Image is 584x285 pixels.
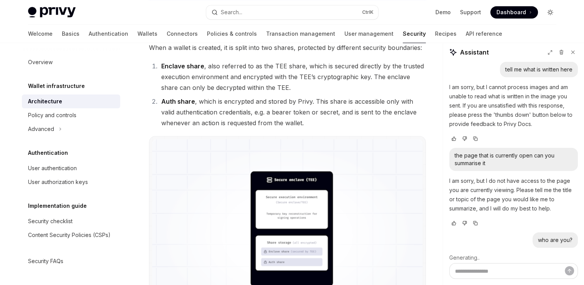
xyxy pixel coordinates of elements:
[565,266,574,275] button: Send message
[22,214,120,228] a: Security checklist
[161,62,204,70] strong: Enclave share
[161,98,195,105] strong: Auth share
[28,7,76,18] img: light logo
[435,25,457,43] a: Recipes
[28,124,54,134] div: Advanced
[22,108,120,122] a: Policy and controls
[496,8,526,16] span: Dashboard
[28,111,76,120] div: Policy and controls
[221,8,242,17] div: Search...
[362,9,374,15] span: Ctrl K
[28,177,88,187] div: User authorization keys
[466,25,502,43] a: API reference
[206,5,378,19] button: Search...CtrlK
[207,25,257,43] a: Policies & controls
[28,201,87,210] h5: Implementation guide
[22,228,120,242] a: Content Security Policies (CSPs)
[403,25,426,43] a: Security
[159,61,426,93] li: , also referred to as the TEE share, which is secured directly by the trusted execution environme...
[22,254,120,268] a: Security FAQs
[538,236,572,244] div: who are you?
[62,25,79,43] a: Basics
[28,230,111,240] div: Content Security Policies (CSPs)
[28,148,68,157] h5: Authentication
[435,8,451,16] a: Demo
[449,176,578,213] p: I am sorry, but I do not have access to the page you are currently viewing. Please tell me the ti...
[28,58,53,67] div: Overview
[544,6,556,18] button: Toggle dark mode
[137,25,157,43] a: Wallets
[22,175,120,189] a: User authorization keys
[167,25,198,43] a: Connectors
[28,25,53,43] a: Welcome
[28,97,62,106] div: Architecture
[22,55,120,69] a: Overview
[159,96,426,128] li: , which is encrypted and stored by Privy. This share is accessible only with valid authentication...
[449,83,578,129] p: I am sorry, but I cannot process images and am unable to read what is written in the image you se...
[28,81,85,91] h5: Wallet infrastructure
[455,152,572,167] div: the page that is currently open can you summarise it
[266,25,335,43] a: Transaction management
[344,25,394,43] a: User management
[505,66,572,73] div: tell me what is written here
[28,217,73,226] div: Security checklist
[460,48,489,57] span: Assistant
[28,164,77,173] div: User authentication
[22,94,120,108] a: Architecture
[449,248,578,268] div: Generating..
[89,25,128,43] a: Authentication
[22,161,120,175] a: User authentication
[28,257,63,266] div: Security FAQs
[460,8,481,16] a: Support
[149,42,426,53] span: When a wallet is created, it is split into two shares, protected by different security boundaries:
[490,6,538,18] a: Dashboard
